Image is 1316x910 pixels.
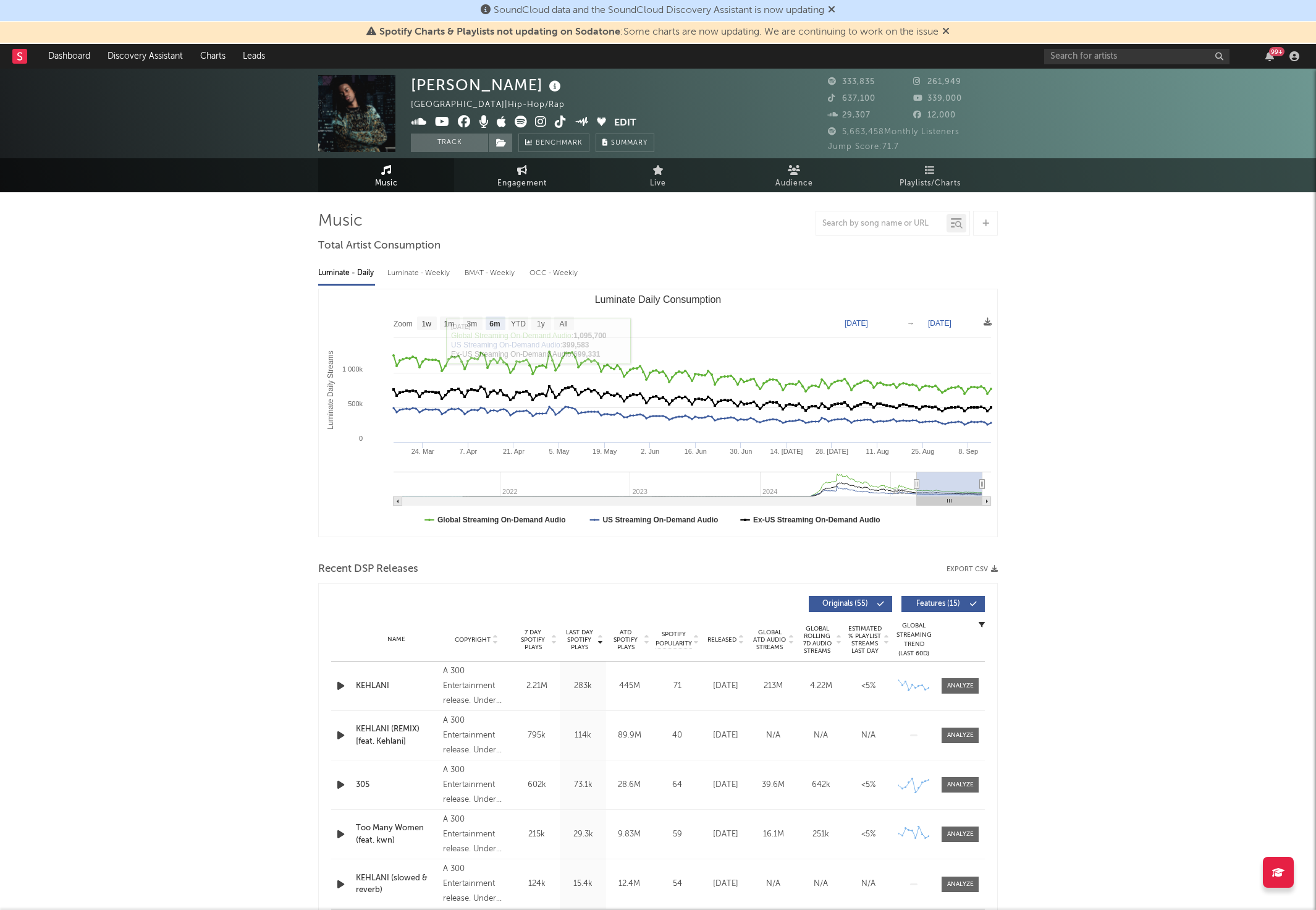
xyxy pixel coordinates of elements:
a: Engagement [454,158,590,192]
span: Jump Score: 71.7 [828,143,899,151]
text: 5. May [549,448,570,455]
a: KEHLANI (REMIX) [feat. Kehlani] [356,723,437,747]
text: 0 [359,435,363,442]
div: Luminate - Daily [318,263,375,284]
text: 24. Mar [411,448,435,455]
text: 11. Aug [866,448,888,455]
span: Released [707,636,736,644]
span: Total Artist Consumption [318,239,441,253]
span: Features ( 15 ) [909,600,966,608]
div: N/A [753,878,794,890]
text: 1 000k [342,365,363,373]
span: 261,949 [913,78,961,86]
button: Features(15) [901,596,985,612]
div: [DATE] [705,680,746,692]
text: 2. Jun [641,448,659,455]
button: Originals(55) [809,596,892,612]
div: 64 [656,779,699,791]
div: N/A [800,729,841,742]
div: 213M [753,680,794,692]
span: Estimated % Playlist Streams Last Day [848,625,882,655]
div: Name [356,635,437,644]
div: OCC - Weekly [529,263,579,284]
text: 3m [467,320,478,328]
text: 14. [DATE] [770,448,803,455]
span: 29,307 [828,111,871,119]
a: Audience [726,158,862,192]
text: [DATE] [845,319,868,328]
a: Dashboard [40,44,99,69]
text: All [559,320,567,328]
span: Dismiss [942,27,950,37]
div: [GEOGRAPHIC_DATA] | Hip-Hop/Rap [411,98,579,113]
div: 12.4M [609,878,649,890]
div: <5% [848,779,889,791]
text: 21. Apr [503,448,525,455]
div: <5% [848,680,889,692]
text: Zoom [394,320,413,328]
span: ATD Spotify Plays [609,629,642,651]
div: [DATE] [705,729,746,742]
a: KEHLANI (slowed & reverb) [356,872,437,896]
text: 1w [422,320,432,328]
div: [DATE] [705,828,746,841]
span: Spotify Charts & Playlists not updating on Sodatone [379,27,620,37]
div: Global Streaming Trend (Last 60D) [895,621,932,658]
span: Music [375,176,398,191]
span: 637,100 [828,95,875,103]
a: Live [590,158,726,192]
span: Benchmark [536,136,583,151]
div: 251k [800,828,841,841]
a: KEHLANI [356,680,437,692]
div: A 300 Entertainment release. Under exclusive license to 300 Entertainment LLC., © 2025 Indigo Kid... [443,763,510,807]
div: 9.83M [609,828,649,841]
div: 54 [656,878,699,890]
div: Luminate - Weekly [387,263,452,284]
svg: Luminate Daily Consumption [319,289,997,537]
text: 8. Sep [958,448,978,455]
button: Edit [614,116,636,131]
div: BMAT - Weekly [465,263,517,284]
div: <5% [848,828,889,841]
button: Export CSV [947,566,998,573]
a: Charts [192,44,234,69]
span: Summary [611,140,647,147]
text: 1y [537,320,545,328]
a: Too Many Women (feat. kwn) [356,822,437,846]
span: Playlists/Charts [900,176,961,191]
span: Global ATD Audio Streams [753,629,787,651]
div: N/A [848,878,889,890]
span: 333,835 [828,78,875,86]
text: Luminate Daily Consumption [595,294,722,305]
span: Dismiss [828,6,835,15]
span: Last Day Spotify Plays [563,629,596,651]
div: N/A [848,729,889,742]
text: 25. Aug [911,448,934,455]
div: 89.9M [609,729,649,742]
span: 12,000 [913,111,956,119]
div: [PERSON_NAME] [411,75,564,95]
div: 795k [517,729,557,742]
text: 500k [348,400,363,407]
div: A 300 Entertainment release. Under exclusive license to 300 Entertainment LLC., © 2024 Indigo Kid... [443,713,510,758]
span: 5,663,458 Monthly Listeners [828,128,960,136]
text: Luminate Daily Streams [326,351,335,429]
span: 339,000 [913,95,962,103]
a: 305 [356,779,437,791]
span: : Some charts are now updating. We are continuing to work on the issue [379,27,938,37]
span: Live [650,176,666,191]
div: 283k [563,680,603,692]
div: 602k [517,779,557,791]
div: 29.3k [563,828,603,841]
text: YTD [511,320,526,328]
div: [DATE] [705,878,746,890]
div: 2.21M [517,680,557,692]
div: 124k [517,878,557,890]
div: 73.1k [563,779,603,791]
div: 445M [609,680,649,692]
